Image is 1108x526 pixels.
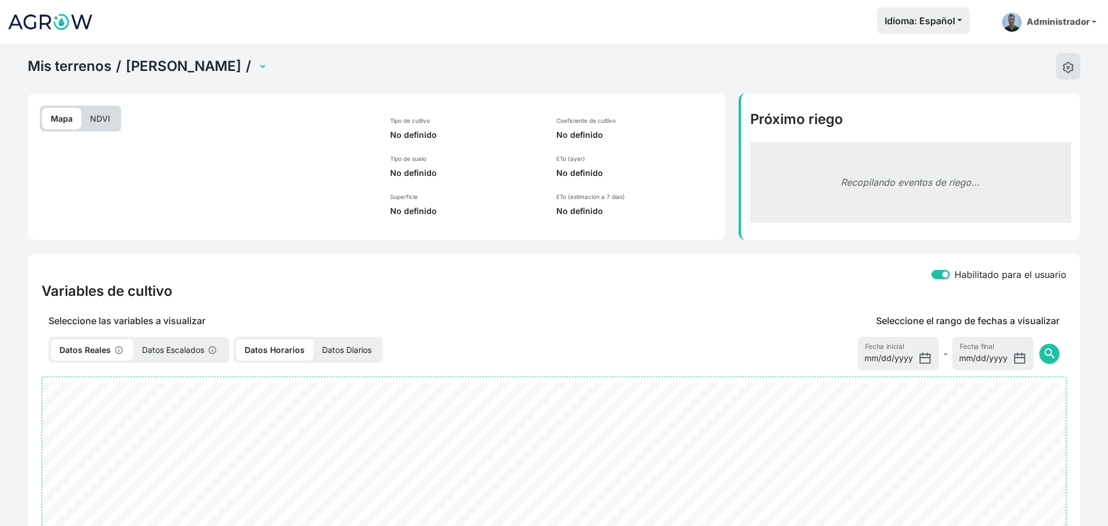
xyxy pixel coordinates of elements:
span: / [246,58,251,75]
img: edit [1062,62,1074,73]
span: search [1043,347,1057,360]
p: Mapa [42,108,81,129]
img: Logo [7,7,93,36]
em: Recopilando eventos de riego... [841,176,980,188]
p: No definido [556,129,716,141]
p: NDVI [81,108,119,129]
select: Terrain Selector [256,58,267,76]
p: Datos Reales [51,339,133,360]
p: Coeficiente de cultivo [556,117,716,125]
p: ETo (ayer) [556,155,716,163]
a: [PERSON_NAME] [126,58,241,75]
p: Datos Horarios [236,339,313,360]
button: search [1039,344,1060,364]
h4: Próximo riego [750,111,1071,128]
p: Superficie [390,193,542,201]
p: Seleccione las variables a visualizar [42,314,634,328]
p: ETo (estimación a 7 días) [556,193,716,201]
p: Datos Diarios [313,339,380,360]
p: Tipo de cultivo [390,117,542,125]
a: Mis terrenos [28,58,111,75]
button: Idioma: Español [877,7,969,34]
span: - [944,347,948,360]
a: Administrador [997,7,1101,37]
p: No definido [556,167,716,179]
p: Datos Escalados [133,339,227,360]
p: No definido [390,205,542,217]
img: admin-picture [1002,12,1022,32]
h4: Variables de cultivo [42,283,173,300]
span: / [116,58,121,75]
label: Habilitado para el usuario [954,268,1066,281]
p: No definido [390,167,542,179]
p: Tipo de suelo [390,155,542,163]
p: No definido [556,205,716,217]
p: No definido [390,129,542,141]
p: Seleccione el rango de fechas a visualizar [876,314,1060,328]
